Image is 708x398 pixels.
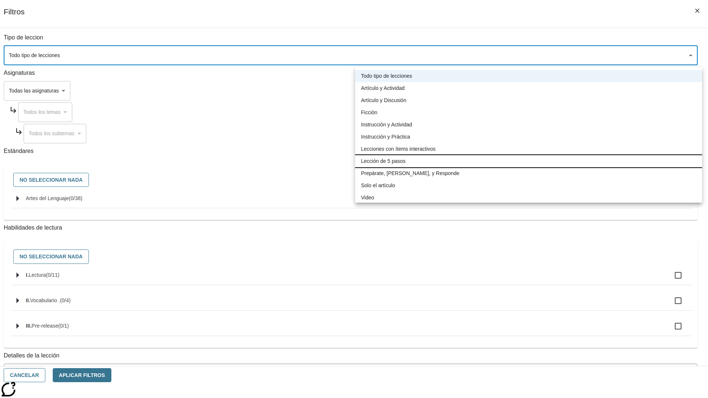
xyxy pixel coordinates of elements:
li: Instrucción y Práctica [355,131,702,143]
li: Instrucción y Actividad [355,119,702,131]
ul: Seleccione un tipo de lección [355,67,702,207]
li: Artículo y Discusión [355,94,702,107]
li: Prepárate, [PERSON_NAME], y Responde [355,167,702,179]
li: Lección de 5 pasos [355,155,702,167]
li: Ficción [355,107,702,119]
li: Video [355,192,702,204]
li: Todo tipo de lecciones [355,70,702,82]
li: Artículo y Actividad [355,82,702,94]
li: Lecciones con ítems interactivos [355,143,702,155]
li: Solo el artículo [355,179,702,192]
